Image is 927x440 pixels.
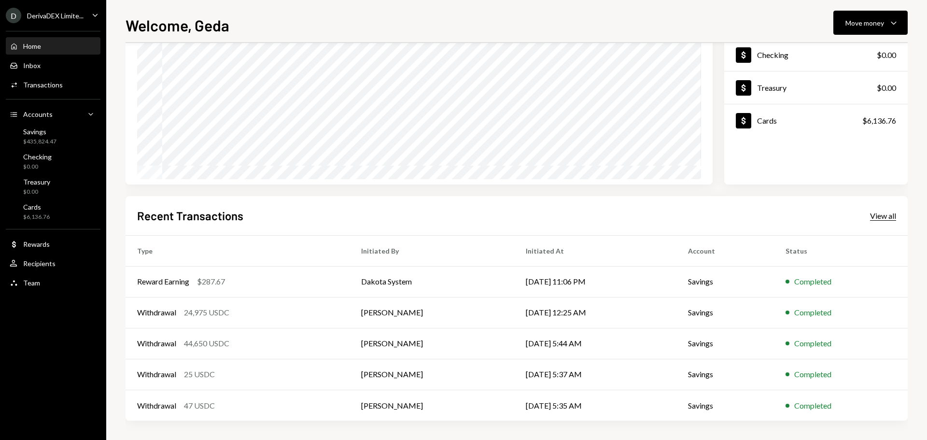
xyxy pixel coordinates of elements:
a: Cards$6,136.76 [724,104,908,137]
a: Recipients [6,255,100,272]
a: Rewards [6,235,100,253]
td: [DATE] 5:37 AM [514,359,676,390]
div: Cards [757,116,777,125]
td: Savings [676,359,774,390]
div: D [6,8,21,23]
div: Withdrawal [137,369,176,380]
th: Initiated At [514,235,676,266]
td: [DATE] 12:25 AM [514,297,676,328]
td: [DATE] 5:35 AM [514,390,676,421]
td: Savings [676,328,774,359]
td: Savings [676,266,774,297]
div: $6,136.76 [862,115,896,127]
div: Treasury [23,178,50,186]
div: Completed [794,369,831,380]
td: [PERSON_NAME] [350,297,514,328]
div: View all [870,211,896,221]
td: [PERSON_NAME] [350,328,514,359]
div: $0.00 [877,82,896,94]
div: $6,136.76 [23,213,50,221]
div: $0.00 [23,188,50,196]
div: Withdrawal [137,338,176,349]
td: [PERSON_NAME] [350,359,514,390]
td: Savings [676,390,774,421]
th: Initiated By [350,235,514,266]
div: Checking [757,50,788,59]
div: Recipients [23,259,56,268]
div: Savings [23,128,56,136]
div: Accounts [23,110,53,118]
div: Withdrawal [137,400,176,412]
a: Treasury$0.00 [724,71,908,104]
a: Accounts [6,105,100,123]
td: [PERSON_NAME] [350,390,514,421]
a: Team [6,274,100,291]
a: Transactions [6,76,100,93]
h1: Welcome, Geda [126,15,229,35]
div: Team [23,279,40,287]
div: Checking [23,153,52,161]
div: $0.00 [877,49,896,61]
div: 24,975 USDC [184,307,229,318]
div: Reward Earning [137,276,189,287]
div: Move money [845,18,884,28]
div: $0.00 [23,163,52,171]
th: Account [676,235,774,266]
div: Treasury [757,83,787,92]
td: Dakota System [350,266,514,297]
th: Status [774,235,908,266]
a: View all [870,210,896,221]
a: Home [6,37,100,55]
a: Inbox [6,57,100,74]
button: Move money [833,11,908,35]
div: 47 USDC [184,400,215,412]
div: $435,824.47 [23,138,56,146]
th: Type [126,235,350,266]
a: Cards$6,136.76 [6,200,100,223]
div: 25 USDC [184,369,215,380]
div: DerivaDEX Limite... [27,12,84,20]
div: 44,650 USDC [184,338,229,349]
div: Transactions [23,81,63,89]
div: $287.67 [197,276,225,287]
td: [DATE] 5:44 AM [514,328,676,359]
td: [DATE] 11:06 PM [514,266,676,297]
div: Completed [794,276,831,287]
td: Savings [676,297,774,328]
a: Checking$0.00 [6,150,100,173]
div: Home [23,42,41,50]
a: Checking$0.00 [724,39,908,71]
div: Completed [794,400,831,412]
div: Completed [794,338,831,349]
h2: Recent Transactions [137,208,243,224]
div: Inbox [23,61,41,70]
div: Cards [23,203,50,211]
div: Completed [794,307,831,318]
a: Savings$435,824.47 [6,125,100,148]
div: Withdrawal [137,307,176,318]
div: Rewards [23,240,50,248]
a: Treasury$0.00 [6,175,100,198]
